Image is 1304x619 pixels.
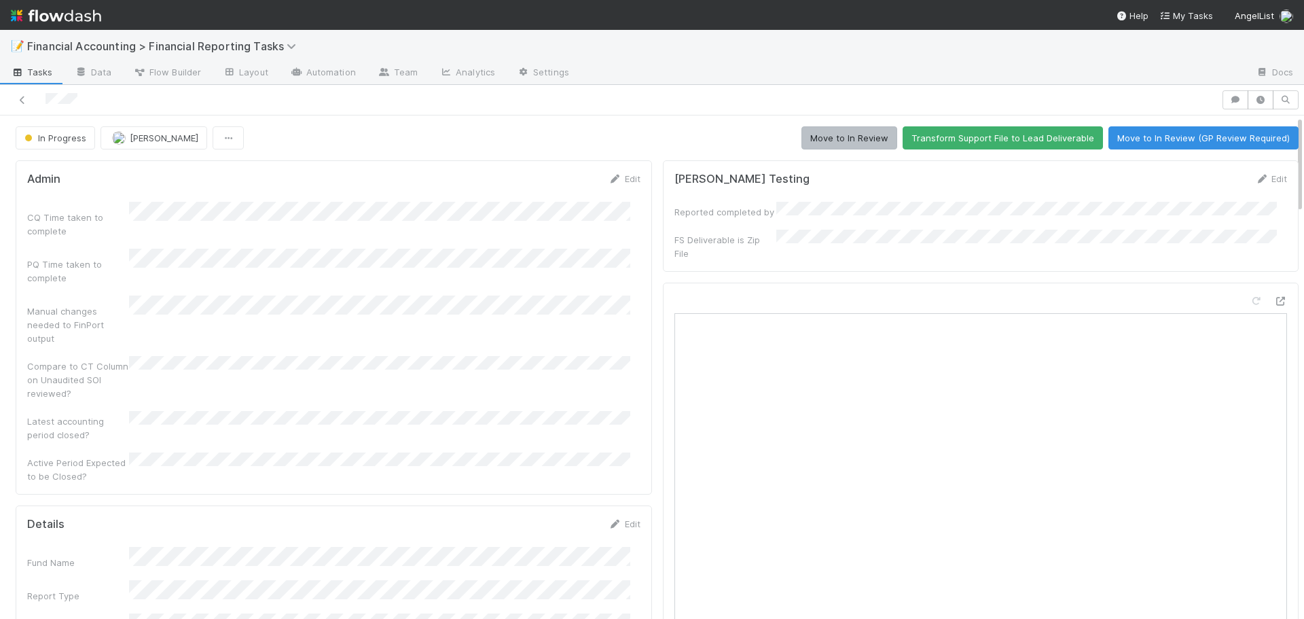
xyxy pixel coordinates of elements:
[1116,9,1148,22] div: Help
[1245,63,1304,84] a: Docs
[27,359,129,400] div: Compare to CT Column on Unaudited SOI reviewed?
[1280,10,1293,23] img: avatar_030f5503-c087-43c2-95d1-dd8963b2926c.png
[674,173,810,186] h5: [PERSON_NAME] Testing
[609,518,640,529] a: Edit
[1235,10,1274,21] span: AngelList
[27,39,303,53] span: Financial Accounting > Financial Reporting Tasks
[27,589,129,603] div: Report Type
[122,63,212,84] a: Flow Builder
[27,258,129,285] div: PQ Time taken to complete
[1159,9,1213,22] a: My Tasks
[133,65,201,79] span: Flow Builder
[27,304,129,345] div: Manual changes needed to FinPort output
[1255,173,1287,184] a: Edit
[674,205,776,219] div: Reported completed by
[212,63,279,84] a: Layout
[22,132,86,143] span: In Progress
[801,126,897,149] button: Move to In Review
[27,456,129,483] div: Active Period Expected to be Closed?
[1108,126,1299,149] button: Move to In Review (GP Review Required)
[112,131,126,145] img: avatar_030f5503-c087-43c2-95d1-dd8963b2926c.png
[506,63,580,84] a: Settings
[429,63,506,84] a: Analytics
[11,65,53,79] span: Tasks
[16,126,95,149] button: In Progress
[609,173,640,184] a: Edit
[130,132,198,143] span: [PERSON_NAME]
[674,233,776,260] div: FS Deliverable is Zip File
[11,4,101,27] img: logo-inverted-e16ddd16eac7371096b0.svg
[1159,10,1213,21] span: My Tasks
[27,414,129,442] div: Latest accounting period closed?
[27,211,129,238] div: CQ Time taken to complete
[27,556,129,569] div: Fund Name
[64,63,122,84] a: Data
[367,63,429,84] a: Team
[11,40,24,52] span: 📝
[903,126,1103,149] button: Transform Support File to Lead Deliverable
[101,126,207,149] button: [PERSON_NAME]
[279,63,367,84] a: Automation
[27,518,65,531] h5: Details
[27,173,60,186] h5: Admin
